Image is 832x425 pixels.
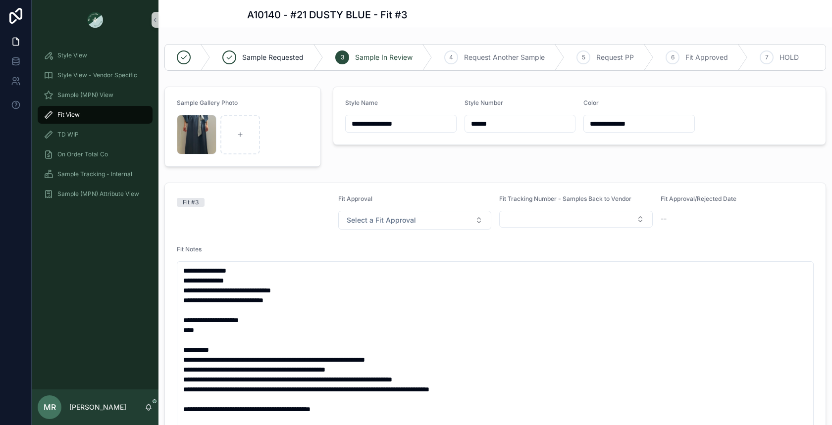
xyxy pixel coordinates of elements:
[685,52,728,62] span: Fit Approved
[57,190,139,198] span: Sample (MPN) Attribute View
[183,198,199,207] div: Fit #3
[38,145,153,163] a: On Order Total Co
[38,106,153,124] a: Fit View
[69,402,126,412] p: [PERSON_NAME]
[38,165,153,183] a: Sample Tracking - Internal
[57,71,137,79] span: Style View - Vendor Specific
[355,52,413,62] span: Sample In Review
[661,214,667,224] span: --
[247,8,408,22] h1: A10140 - #21 DUSTY BLUE - Fit #3
[583,99,599,106] span: Color
[661,195,736,202] span: Fit Approval/Rejected Date
[57,170,132,178] span: Sample Tracking - Internal
[780,52,799,62] span: HOLD
[464,52,545,62] span: Request Another Sample
[38,66,153,84] a: Style View - Vendor Specific
[57,150,108,158] span: On Order Total Co
[338,195,372,202] span: Fit Approval
[57,111,80,119] span: Fit View
[347,215,416,225] span: Select a Fit Approval
[596,52,634,62] span: Request PP
[177,245,202,253] span: Fit Notes
[44,401,56,413] span: MR
[32,40,158,216] div: scrollable content
[465,99,503,106] span: Style Number
[177,99,238,106] span: Sample Gallery Photo
[57,91,113,99] span: Sample (MPN) View
[345,99,378,106] span: Style Name
[242,52,304,62] span: Sample Requested
[38,47,153,64] a: Style View
[338,211,492,230] button: Select Button
[38,185,153,203] a: Sample (MPN) Attribute View
[57,51,87,59] span: Style View
[499,211,653,228] button: Select Button
[87,12,103,28] img: App logo
[341,53,344,61] span: 3
[38,126,153,143] a: TD WIP
[671,53,675,61] span: 6
[38,86,153,104] a: Sample (MPN) View
[449,53,453,61] span: 4
[582,53,585,61] span: 5
[765,53,769,61] span: 7
[57,131,79,139] span: TD WIP
[499,195,631,202] span: Fit Tracking Number - Samples Back to Vendor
